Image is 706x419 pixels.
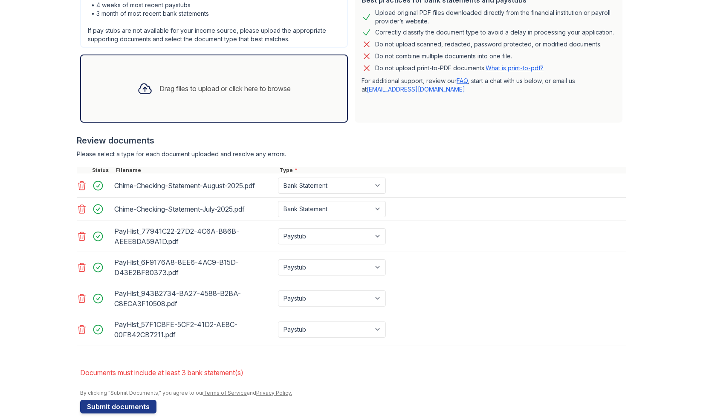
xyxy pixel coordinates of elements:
div: Review documents [77,135,626,146]
li: Documents must include at least 3 bank statement(s) [80,364,626,381]
p: For additional support, review our , start a chat with us below, or email us at [362,77,616,94]
div: Status [90,167,114,174]
div: By clicking "Submit Documents," you agree to our and [80,390,626,396]
div: Filename [114,167,278,174]
div: PayHist_6F9176A8-8EE6-4AC9-B15D-D43E2BF80373.pdf [114,255,275,279]
button: Submit documents [80,400,156,413]
div: Chime-Checking-Statement-July-2025.pdf [114,202,275,216]
div: Upload original PDF files downloaded directly from the financial institution or payroll provider’... [375,9,616,26]
div: PayHist_77941C22-27D2-4C6A-B86B-AEEE8DA59A1D.pdf [114,224,275,248]
a: What is print-to-pdf? [486,64,544,72]
a: FAQ [457,77,468,84]
a: Privacy Policy. [256,390,292,396]
div: Drag files to upload or click here to browse [159,83,291,94]
div: Type [278,167,626,174]
p: Do not upload print-to-PDF documents. [375,64,544,72]
div: Chime-Checking-Statement-August-2025.pdf [114,179,275,192]
div: Do not combine multiple documents into one file. [375,51,512,61]
div: PayHist_943B2734-BA27-4588-B2BA-C8ECA3F10508.pdf [114,287,275,310]
div: Do not upload scanned, redacted, password protected, or modified documents. [375,39,602,49]
div: Correctly classify the document type to avoid a delay in processing your application. [375,27,614,37]
a: [EMAIL_ADDRESS][DOMAIN_NAME] [367,86,465,93]
div: PayHist_57F1CBFE-5CF2-41D2-AE8C-00FB42CB7211.pdf [114,318,275,342]
div: Please select a type for each document uploaded and resolve any errors. [77,150,626,158]
a: Terms of Service [203,390,247,396]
